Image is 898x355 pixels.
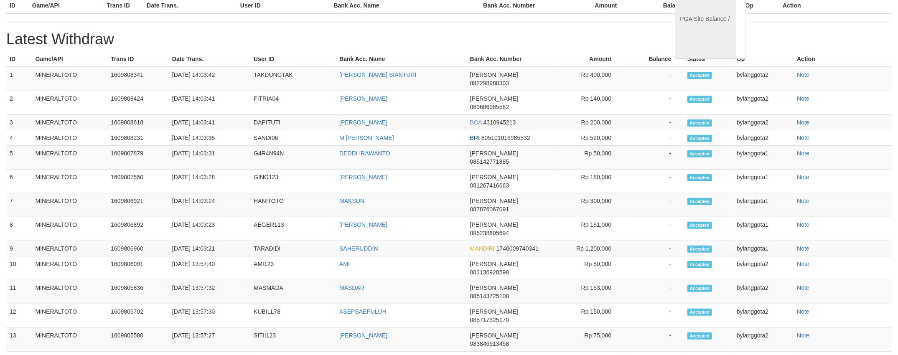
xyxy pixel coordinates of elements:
td: 1609807879 [107,146,169,170]
td: Rp 50,000 [553,146,624,170]
a: [PERSON_NAME] [339,221,387,228]
a: M [PERSON_NAME] [339,134,394,141]
td: MINERALTOTO [32,130,108,146]
a: [PERSON_NAME] [339,174,387,180]
span: Accepted [687,222,712,229]
span: [PERSON_NAME] [470,284,518,291]
td: bylanggota2 [733,280,794,304]
span: 1740009740341 [496,245,539,252]
td: Rp 300,000 [553,193,624,217]
td: bylanggota1 [733,170,794,193]
td: 5 [6,146,32,170]
td: [DATE] 14:03:42 [169,67,250,91]
td: Rp 180,000 [553,170,624,193]
td: MASMADA [250,280,336,304]
th: Balance [624,51,684,67]
td: MINERALTOTO [32,328,108,352]
a: SAHERUDDIN [339,245,378,252]
span: 083136928598 [470,269,509,276]
a: Note [797,119,809,126]
td: bylanggota2 [733,328,794,352]
td: 1609806960 [107,241,169,256]
td: - [624,280,684,304]
span: [PERSON_NAME] [470,261,518,267]
td: DAPITUTI [250,115,336,130]
span: Accepted [687,285,712,292]
span: Accepted [687,246,712,253]
a: DEDDI IRAWANTO [339,150,390,157]
a: Note [797,284,809,291]
a: AMI [339,261,350,267]
td: [DATE] 14:03:28 [169,170,250,193]
td: HANITOTO [250,193,336,217]
td: bylanggota1 [733,241,794,256]
td: Rp 400,000 [553,67,624,91]
a: [PERSON_NAME] [339,119,387,126]
td: - [624,328,684,352]
td: GINO123 [250,170,336,193]
span: 085143725108 [470,293,509,299]
span: [PERSON_NAME] [470,308,518,315]
td: bylanggota1 [733,146,794,170]
td: [DATE] 14:03:24 [169,193,250,217]
a: Note [797,134,809,141]
td: 6 [6,170,32,193]
th: Game/API [32,51,108,67]
span: 081267416663 [470,182,509,189]
th: Action [794,51,892,67]
td: Rp 520,000 [553,130,624,146]
h1: Latest Withdraw [6,31,892,48]
span: [PERSON_NAME] [470,332,518,339]
td: 1609805836 [107,280,169,304]
td: bylanggota2 [733,115,794,130]
th: Trans ID [107,51,169,67]
td: [DATE] 13:57:30 [169,304,250,328]
td: 3 [6,115,32,130]
td: 1609806892 [107,217,169,241]
td: 2 [6,91,32,115]
td: Rp 75,000 [553,328,624,352]
th: Date Trans. [169,51,250,67]
td: - [624,67,684,91]
td: 1609808424 [107,91,169,115]
td: [DATE] 13:57:32 [169,280,250,304]
td: Rp 150,000 [553,304,624,328]
a: Note [797,332,809,339]
th: Bank Acc. Number [467,51,554,67]
a: Note [797,198,809,204]
td: [DATE] 14:03:31 [169,146,250,170]
td: [DATE] 13:57:40 [169,256,250,280]
td: bylanggota2 [733,67,794,91]
a: [PERSON_NAME] [339,95,387,102]
td: 1609808231 [107,130,169,146]
span: Accepted [687,150,712,157]
td: MINERALTOTO [32,146,108,170]
span: 089686985562 [470,104,509,110]
td: AEGER113 [250,217,336,241]
span: 082298988303 [470,80,509,86]
td: FITRIA04 [250,91,336,115]
td: bylanggota2 [733,256,794,280]
td: 1609805702 [107,304,169,328]
td: - [624,256,684,280]
th: User ID [250,51,336,67]
span: BRI [470,134,480,141]
th: Amount [553,51,624,67]
span: BCA [470,119,482,126]
td: bylanggota2 [733,304,794,328]
span: Accepted [687,119,712,127]
span: Accepted [687,72,712,79]
td: MINERALTOTO [32,256,108,280]
td: MINERALTOTO [32,91,108,115]
span: 085238605694 [470,230,509,236]
td: [DATE] 14:03:35 [169,130,250,146]
span: Accepted [687,261,712,268]
td: - [624,115,684,130]
td: 1609805580 [107,328,169,352]
td: TAKDUNGTAK [250,67,336,91]
td: [DATE] 14:03:21 [169,241,250,256]
td: 1609807550 [107,170,169,193]
td: 11 [6,280,32,304]
td: bylanggota1 [733,217,794,241]
td: MINERALTOTO [32,67,108,91]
